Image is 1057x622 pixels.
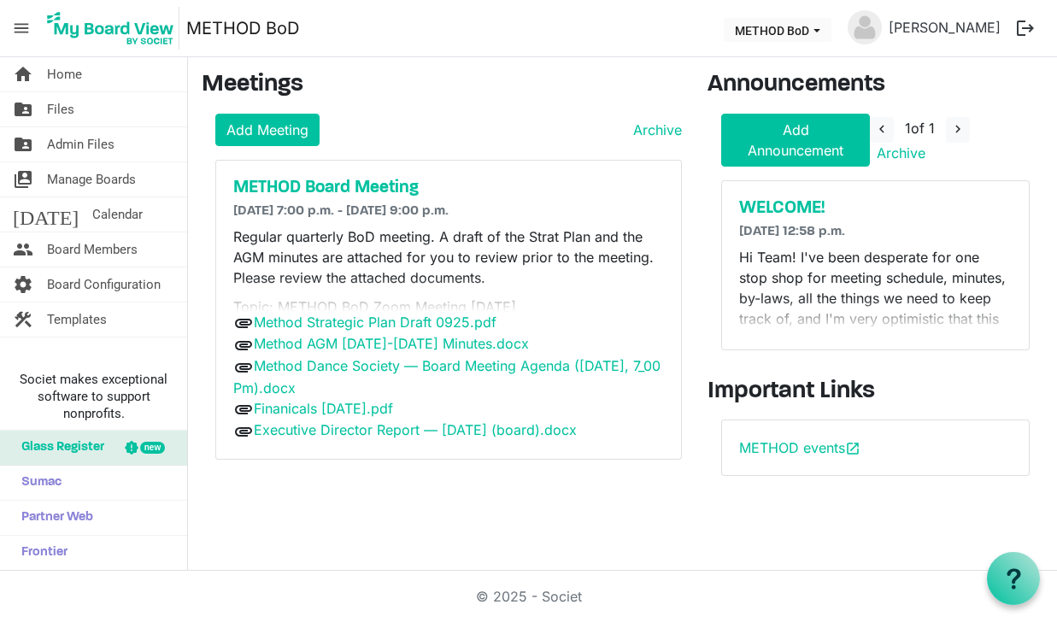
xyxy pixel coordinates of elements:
[47,57,82,91] span: Home
[254,314,496,331] a: Method Strategic Plan Draft 0925.pdf
[13,92,33,126] span: folder_shared
[13,162,33,197] span: switch_account
[708,378,1043,407] h3: Important Links
[721,114,870,167] a: Add Announcement
[47,92,74,126] span: Files
[13,501,93,535] span: Partner Web
[233,357,661,396] a: Method Dance Society — Board Meeting Agenda ([DATE], 7_00 Pm).docx
[845,441,860,456] span: open_in_new
[870,117,894,143] button: navigate_before
[186,11,299,45] a: METHOD BoD
[882,10,1007,44] a: [PERSON_NAME]
[1007,10,1043,46] button: logout
[47,232,138,267] span: Board Members
[215,114,320,146] a: Add Meeting
[13,127,33,161] span: folder_shared
[47,302,107,337] span: Templates
[708,71,1043,100] h3: Announcements
[233,226,664,288] p: Regular quarterly BoD meeting. A draft of the Strat Plan and the AGM minutes are attached for you...
[233,335,254,355] span: attachment
[739,198,1012,219] a: WELCOME!
[233,313,254,333] span: attachment
[233,203,664,220] h6: [DATE] 7:00 p.m. - [DATE] 9:00 p.m.
[202,71,682,100] h3: Meetings
[13,536,68,570] span: Frontier
[42,7,179,50] img: My Board View Logo
[233,421,254,442] span: attachment
[233,178,664,198] a: METHOD Board Meeting
[13,57,33,91] span: home
[254,400,393,417] a: Finanicals [DATE].pdf
[233,399,254,420] span: attachment
[47,127,115,161] span: Admin Files
[13,197,79,232] span: [DATE]
[950,121,966,137] span: navigate_next
[13,267,33,302] span: settings
[874,121,890,137] span: navigate_before
[13,232,33,267] span: people
[13,466,62,500] span: Sumac
[870,144,925,161] a: Archive
[905,120,911,137] span: 1
[8,371,179,422] span: Societ makes exceptional software to support nonprofits.
[13,302,33,337] span: construction
[140,442,165,454] div: new
[5,12,38,44] span: menu
[92,197,143,232] span: Calendar
[233,296,664,317] p: Topic: METHOD BoD Zoom Meeting [DATE]
[739,439,860,456] a: METHOD eventsopen_in_new
[254,421,577,438] a: Executive Director Report — [DATE] (board).docx
[254,335,529,352] a: Method AGM [DATE]-[DATE] Minutes.docx
[905,120,935,137] span: of 1
[724,18,831,42] button: METHOD BoD dropdownbutton
[848,10,882,44] img: no-profile-picture.svg
[946,117,970,143] button: navigate_next
[13,431,104,465] span: Glass Register
[739,247,1012,431] p: Hi Team! I've been desperate for one stop shop for meeting schedule, minutes, by-laws, all the th...
[47,162,136,197] span: Manage Boards
[47,267,161,302] span: Board Configuration
[739,225,845,238] span: [DATE] 12:58 p.m.
[476,588,582,605] a: © 2025 - Societ
[233,357,254,378] span: attachment
[42,7,186,50] a: My Board View Logo
[626,120,682,140] a: Archive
